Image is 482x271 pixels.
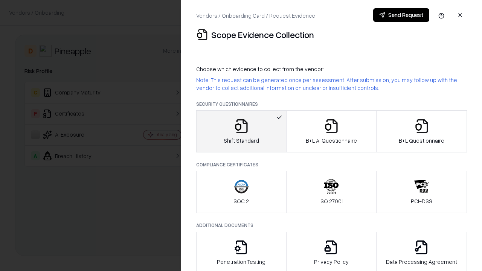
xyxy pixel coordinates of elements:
button: ISO 27001 [286,171,377,213]
p: Data Processing Agreement [386,258,457,266]
p: B+L AI Questionnaire [306,137,357,145]
p: B+L Questionnaire [399,137,444,145]
button: Shift Standard [196,110,287,152]
p: ISO 27001 [319,197,343,205]
button: PCI-DSS [376,171,467,213]
p: PCI-DSS [411,197,432,205]
p: SOC 2 [233,197,249,205]
p: Compliance Certificates [196,161,467,168]
p: Additional Documents [196,222,467,228]
button: SOC 2 [196,171,287,213]
p: Shift Standard [224,137,259,145]
p: Vendors / Onboarding Card / Request Evidence [196,12,315,20]
p: Note: This request can be generated once per assessment. After submission, you may follow up with... [196,76,467,92]
p: Penetration Testing [217,258,265,266]
p: Choose which evidence to collect from the vendor: [196,65,467,73]
button: B+L Questionnaire [376,110,467,152]
button: Send Request [373,8,429,22]
button: B+L AI Questionnaire [286,110,377,152]
p: Privacy Policy [314,258,349,266]
p: Security Questionnaires [196,101,467,107]
p: Scope Evidence Collection [211,29,314,41]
